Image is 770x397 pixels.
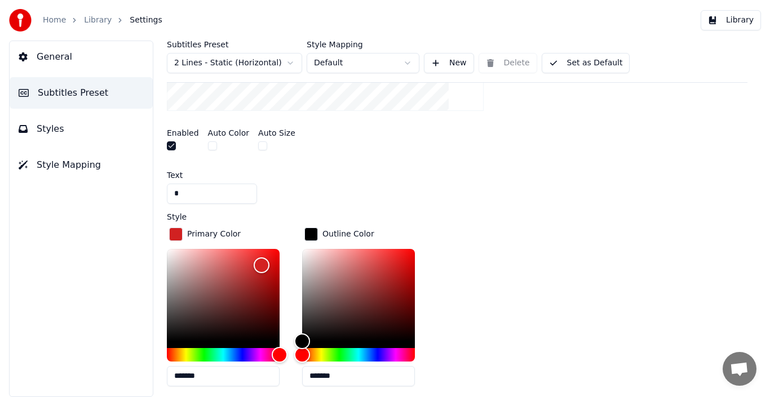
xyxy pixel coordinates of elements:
[302,249,415,341] div: Color
[723,352,756,386] div: Open chat
[302,348,415,362] div: Hue
[167,129,199,137] label: Enabled
[38,86,108,100] span: Subtitles Preset
[84,15,112,26] a: Library
[43,15,162,26] nav: breadcrumb
[10,41,153,73] button: General
[167,213,187,221] label: Style
[258,129,295,137] label: Auto Size
[167,171,183,179] label: Text
[302,225,377,243] button: Outline Color
[10,77,153,109] button: Subtitles Preset
[37,50,72,64] span: General
[307,41,419,48] label: Style Mapping
[43,15,66,26] a: Home
[10,149,153,181] button: Style Mapping
[167,249,280,341] div: Color
[167,41,302,48] label: Subtitles Preset
[208,129,250,137] label: Auto Color
[10,113,153,145] button: Styles
[37,122,64,136] span: Styles
[37,158,101,172] span: Style Mapping
[701,10,761,30] button: Library
[322,229,374,240] div: Outline Color
[542,53,630,73] button: Set as Default
[424,53,474,73] button: New
[187,229,241,240] div: Primary Color
[167,348,280,362] div: Hue
[167,225,243,243] button: Primary Color
[130,15,162,26] span: Settings
[9,9,32,32] img: youka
